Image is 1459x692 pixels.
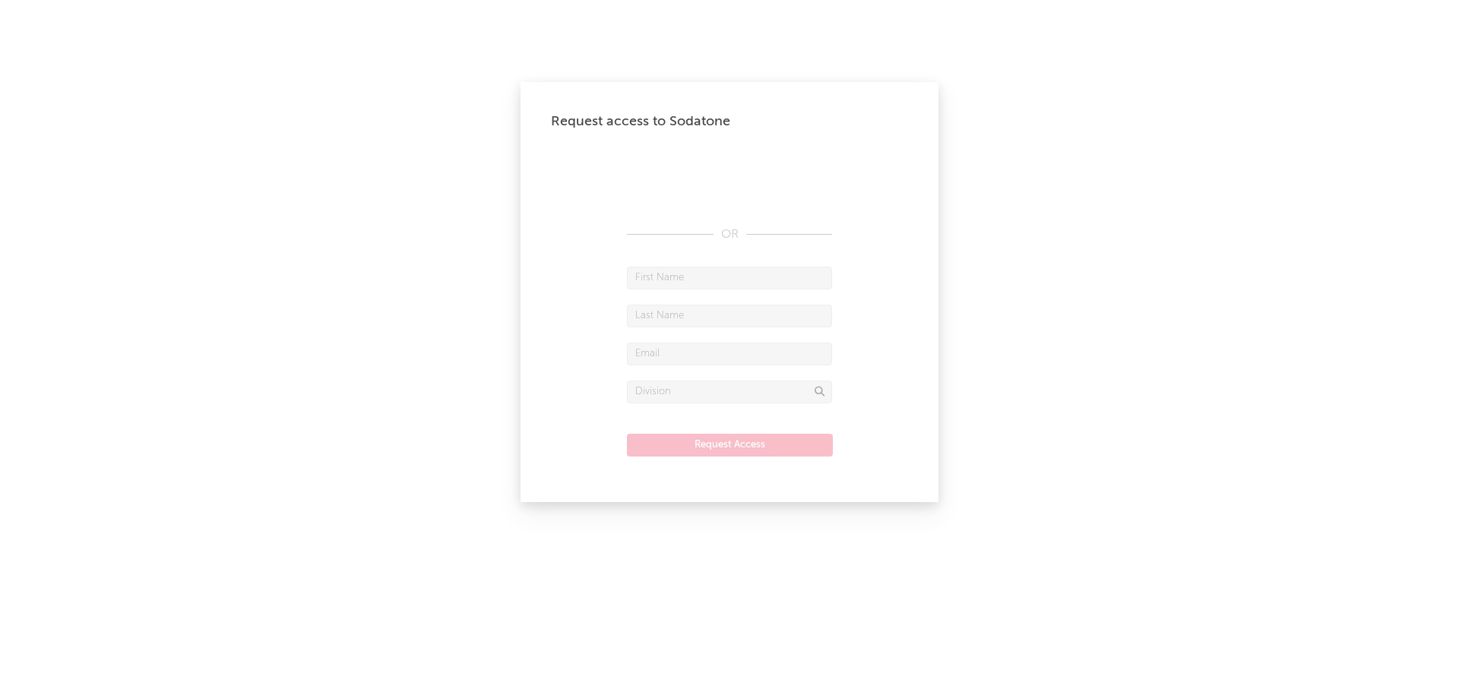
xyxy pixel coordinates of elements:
button: Request Access [627,434,833,457]
div: OR [627,226,832,244]
input: Last Name [627,305,832,327]
input: Division [627,381,832,403]
input: First Name [627,267,832,289]
input: Email [627,343,832,365]
div: Request access to Sodatone [551,112,908,131]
